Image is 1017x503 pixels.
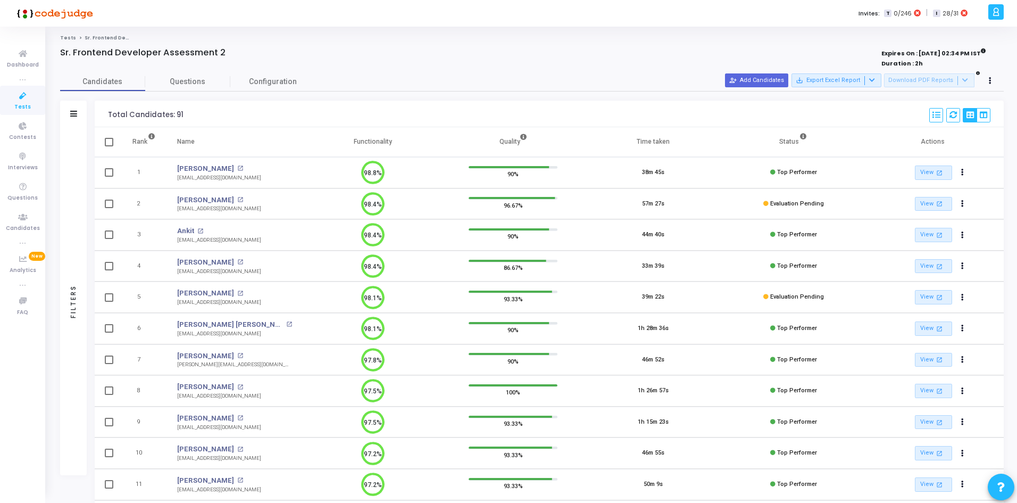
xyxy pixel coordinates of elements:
[955,259,970,274] button: Actions
[507,356,519,366] span: 90%
[177,444,234,455] a: [PERSON_NAME]
[955,384,970,399] button: Actions
[177,136,195,147] div: Name
[177,288,234,299] a: [PERSON_NAME]
[915,166,952,180] a: View
[177,236,261,244] div: [EMAIL_ADDRESS][DOMAIN_NAME]
[638,418,669,427] div: 1h 15m 23s
[935,199,944,208] mat-icon: open_in_new
[915,259,952,274] a: View
[770,293,824,300] span: Evaluation Pending
[642,449,664,458] div: 46m 55s
[121,344,166,376] td: 7
[303,127,443,157] th: Functionality
[935,449,944,458] mat-icon: open_in_new
[237,447,243,452] mat-icon: open_in_new
[915,477,952,492] a: View
[237,477,243,483] mat-icon: open_in_new
[955,166,970,180] button: Actions
[507,169,519,179] span: 90%
[642,293,664,302] div: 39m 22s
[121,469,166,500] td: 11
[10,266,36,275] span: Analytics
[935,230,944,240] mat-icon: open_in_new
[777,262,817,269] span: Top Performer
[237,353,243,359] mat-icon: open_in_new
[177,382,234,392] a: [PERSON_NAME]
[177,195,234,205] a: [PERSON_NAME]
[935,480,944,489] mat-icon: open_in_new
[237,384,243,390] mat-icon: open_in_new
[507,325,519,335] span: 90%
[121,407,166,438] td: 9
[638,386,669,395] div: 1h 26m 57s
[777,387,817,394] span: Top Performer
[915,197,952,211] a: View
[915,353,952,367] a: View
[777,356,817,363] span: Top Performer
[955,477,970,492] button: Actions
[644,480,663,489] div: 50m 9s
[177,351,234,361] a: [PERSON_NAME]
[638,324,669,333] div: 1h 28m 36s
[935,293,944,302] mat-icon: open_in_new
[504,481,523,491] span: 93.33%
[791,73,881,87] button: Export Excel Report
[17,308,28,317] span: FAQ
[177,361,292,369] div: [PERSON_NAME][EMAIL_ADDRESS][DOMAIN_NAME]
[935,262,944,271] mat-icon: open_in_new
[935,418,944,427] mat-icon: open_in_new
[108,111,184,119] div: Total Candidates: 91
[935,386,944,395] mat-icon: open_in_new
[237,415,243,421] mat-icon: open_in_new
[642,262,664,271] div: 33m 39s
[121,313,166,344] td: 6
[770,200,824,207] span: Evaluation Pending
[60,47,226,58] h4: Sr. Frontend Developer Assessment 2
[286,321,292,327] mat-icon: open_in_new
[725,73,788,87] button: Add Candidates
[637,136,670,147] div: Time taken
[777,418,817,425] span: Top Performer
[955,228,970,243] button: Actions
[177,475,234,486] a: [PERSON_NAME]
[6,224,40,233] span: Candidates
[881,46,986,58] strong: Expires On : [DATE] 02:34 PM IST
[121,188,166,220] td: 2
[915,290,952,304] a: View
[777,325,817,332] span: Top Performer
[504,449,523,460] span: 93.33%
[863,127,1004,157] th: Actions
[915,321,952,336] a: View
[723,127,864,157] th: Status
[504,262,523,273] span: 86.67%
[60,76,145,87] span: Candidates
[777,481,817,488] span: Top Performer
[177,174,261,182] div: [EMAIL_ADDRESS][DOMAIN_NAME]
[796,77,803,84] mat-icon: save_alt
[858,9,880,18] label: Invites:
[237,166,243,171] mat-icon: open_in_new
[915,446,952,460] a: View
[955,290,970,305] button: Actions
[915,415,952,430] a: View
[884,10,891,18] span: T
[60,35,76,41] a: Tests
[85,35,186,41] span: Sr. Frontend Developer Assessment 2
[177,424,261,432] div: [EMAIL_ADDRESS][DOMAIN_NAME]
[13,3,93,24] img: logo
[963,108,990,122] div: View Options
[197,228,203,234] mat-icon: open_in_new
[881,59,923,68] strong: Duration : 2h
[237,259,243,265] mat-icon: open_in_new
[504,200,523,210] span: 96.67%
[884,73,974,87] button: Download PDF Reports
[955,321,970,336] button: Actions
[177,299,261,307] div: [EMAIL_ADDRESS][DOMAIN_NAME]
[507,231,519,242] span: 90%
[177,455,261,463] div: [EMAIL_ADDRESS][DOMAIN_NAME]
[60,35,1004,42] nav: breadcrumb
[955,415,970,430] button: Actions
